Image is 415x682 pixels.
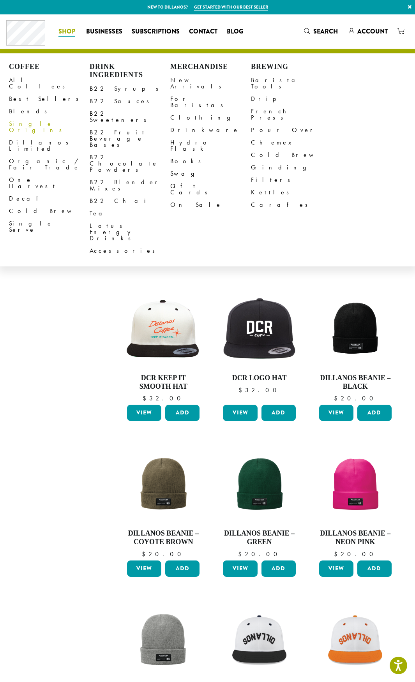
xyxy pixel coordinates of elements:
[251,186,332,199] a: Kettles
[251,161,332,174] a: Grinding
[90,245,170,257] a: Accessories
[317,603,394,679] img: Backwards-Orang-scaled.png
[142,550,148,558] span: $
[125,291,201,402] a: DCR Keep It Smooth Hat $32.00
[221,291,297,402] a: DCR Logo Hat $32.00
[9,118,90,136] a: Single Origins
[221,603,297,679] img: Backwards-Black-scaled.png
[142,550,185,558] bdi: 20.00
[170,180,251,199] a: Gift Cards
[170,167,251,180] a: Swag
[223,560,257,577] a: View
[90,207,170,220] a: Tea
[251,124,332,136] a: Pour Over
[125,603,201,679] img: Beanie-Gray-scaled.png
[170,136,251,155] a: Hydro Flask
[319,560,353,577] a: View
[317,291,394,402] a: Dillanos Beanie – Black $20.00
[90,63,170,79] h4: Drink Ingredients
[170,111,251,124] a: Clothing
[317,447,394,557] a: Dillanos Beanie – Neon Pink $20.00
[90,95,170,107] a: B22 Sauces
[251,174,332,186] a: Filters
[90,126,170,151] a: B22 Fruit Beverage Bases
[251,136,332,149] a: Chemex
[251,105,332,124] a: French Press
[221,296,297,363] img: dcr-hat.png
[86,27,122,37] span: Businesses
[127,560,161,577] a: View
[251,149,332,161] a: Cold Brew
[334,550,377,558] bdi: 20.00
[261,405,296,421] button: Add
[170,93,251,111] a: For Baristas
[251,63,332,71] h4: Brewing
[170,155,251,167] a: Books
[9,105,90,118] a: Blends
[90,176,170,195] a: B22 Blender Mixes
[251,199,332,211] a: Carafes
[9,155,90,174] a: Organic / Fair Trade
[9,205,90,217] a: Cold Brew
[221,529,297,546] h4: Dillanos Beanie – Green
[9,192,90,205] a: Decaf
[299,25,344,38] a: Search
[238,386,245,394] span: $
[90,151,170,176] a: B22 Chocolate Powders
[317,529,394,546] h4: Dillanos Beanie – Neon Pink
[170,63,251,71] h4: Merchandise
[221,447,297,523] img: Beanie-Emerald-Green-scaled.png
[125,374,201,391] h4: DCR Keep It Smooth Hat
[125,447,201,523] img: Beanie-Coyote-Brown-scaled.png
[357,27,388,36] span: Account
[317,291,394,368] img: Beanie-Black-scaled.png
[189,27,217,37] span: Contact
[9,174,90,192] a: One Harvest
[238,550,245,558] span: $
[9,217,90,236] a: Single Serve
[221,374,297,382] h4: DCR Logo Hat
[313,27,338,36] span: Search
[127,405,161,421] a: View
[261,560,296,577] button: Add
[90,83,170,95] a: B22 Syrups
[9,74,90,93] a: All Coffees
[58,27,75,37] span: Shop
[165,560,200,577] button: Add
[125,529,201,546] h4: Dillanos Beanie – Coyote Brown
[170,124,251,136] a: Drinkware
[319,405,353,421] a: View
[170,74,251,93] a: New Arrivals
[227,27,243,37] span: Blog
[194,4,268,11] a: Get started with our best seller
[317,447,394,523] img: Beanie-Hot-Pink-scaled.png
[357,560,392,577] button: Add
[9,63,90,71] h4: Coffee
[143,394,184,402] bdi: 32.00
[221,447,297,557] a: Dillanos Beanie – Green $20.00
[317,374,394,391] h4: Dillanos Beanie – Black
[223,405,257,421] a: View
[9,93,90,105] a: Best Sellers
[238,386,280,394] bdi: 32.00
[251,74,332,93] a: Barista Tools
[90,220,170,245] a: Lotus Energy Drinks
[238,550,281,558] bdi: 20.00
[251,93,332,105] a: Drip
[125,298,201,360] img: keep-it-smooth-hat.png
[9,136,90,155] a: Dillanos Limited
[90,195,170,207] a: B22 Chai
[334,394,377,402] bdi: 20.00
[143,394,149,402] span: $
[170,199,251,211] a: On Sale
[54,25,81,38] a: Shop
[357,405,392,421] button: Add
[90,107,170,126] a: B22 Sweeteners
[165,405,200,421] button: Add
[334,550,341,558] span: $
[132,27,180,37] span: Subscriptions
[125,447,201,557] a: Dillanos Beanie – Coyote Brown $20.00
[334,394,341,402] span: $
